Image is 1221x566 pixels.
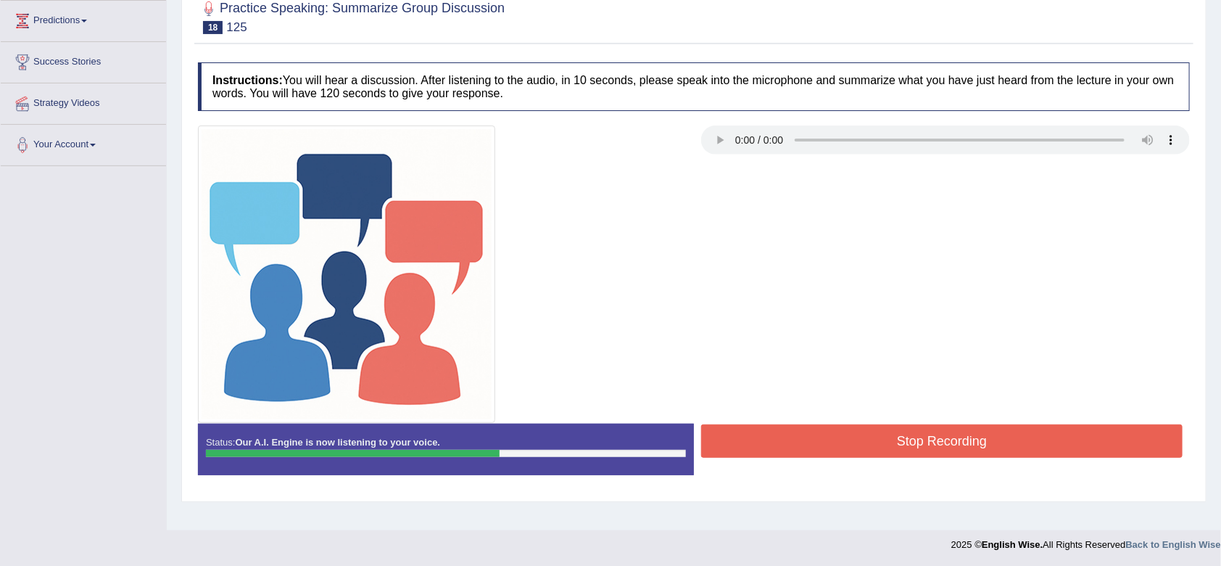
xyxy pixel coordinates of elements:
[982,539,1043,550] strong: English Wise.
[198,424,694,475] div: Status:
[198,62,1190,111] h4: You will hear a discussion. After listening to the audio, in 10 seconds, please speak into the mi...
[1,125,166,161] a: Your Account
[226,20,247,34] small: 125
[1126,539,1221,550] a: Back to English Wise
[1,42,166,78] a: Success Stories
[1,1,166,37] a: Predictions
[212,74,283,86] b: Instructions:
[235,437,440,448] strong: Our A.I. Engine is now listening to your voice.
[1,83,166,120] a: Strategy Videos
[951,530,1221,551] div: 2025 © All Rights Reserved
[203,21,223,34] span: 18
[701,424,1183,458] button: Stop Recording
